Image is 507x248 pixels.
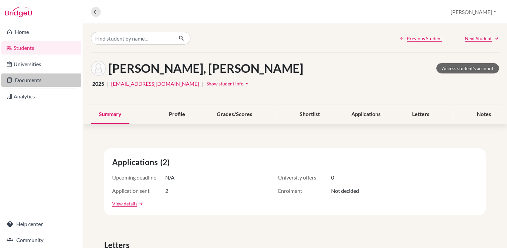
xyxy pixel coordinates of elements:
[343,105,389,124] div: Applications
[112,200,137,207] a: View details
[331,187,359,195] span: Not decided
[278,174,331,182] span: University offers
[436,63,499,73] a: Access student's account
[1,58,81,71] a: Universities
[165,174,175,182] span: N/A
[160,156,172,168] span: (2)
[91,61,106,76] img: Taelyn Rose Chen's avatar
[161,105,193,124] div: Profile
[209,105,260,124] div: Grades/Scores
[202,80,203,88] span: |
[404,105,437,124] div: Letters
[206,81,244,86] span: Show student info
[1,73,81,87] a: Documents
[5,7,32,17] img: Bridge-U
[1,41,81,55] a: Students
[465,35,499,42] a: Next Student
[137,201,143,206] a: arrow_forward
[469,105,499,124] div: Notes
[91,32,173,45] input: Find student by name...
[278,187,331,195] span: Enrolment
[109,61,303,75] h1: [PERSON_NAME], [PERSON_NAME]
[244,80,250,87] i: arrow_drop_down
[112,156,160,168] span: Applications
[1,233,81,247] a: Community
[112,174,165,182] span: Upcoming deadline
[407,35,442,42] span: Previous Student
[292,105,328,124] div: Shortlist
[465,35,492,42] span: Next Student
[92,80,104,88] span: 2025
[399,35,442,42] a: Previous Student
[206,78,251,89] button: Show student infoarrow_drop_down
[1,90,81,103] a: Analytics
[331,174,334,182] span: 0
[112,187,165,195] span: Application sent
[1,25,81,39] a: Home
[111,80,199,88] a: [EMAIL_ADDRESS][DOMAIN_NAME]
[1,217,81,231] a: Help center
[165,187,168,195] span: 2
[91,105,129,124] div: Summary
[448,6,499,18] button: [PERSON_NAME]
[107,80,109,88] span: |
